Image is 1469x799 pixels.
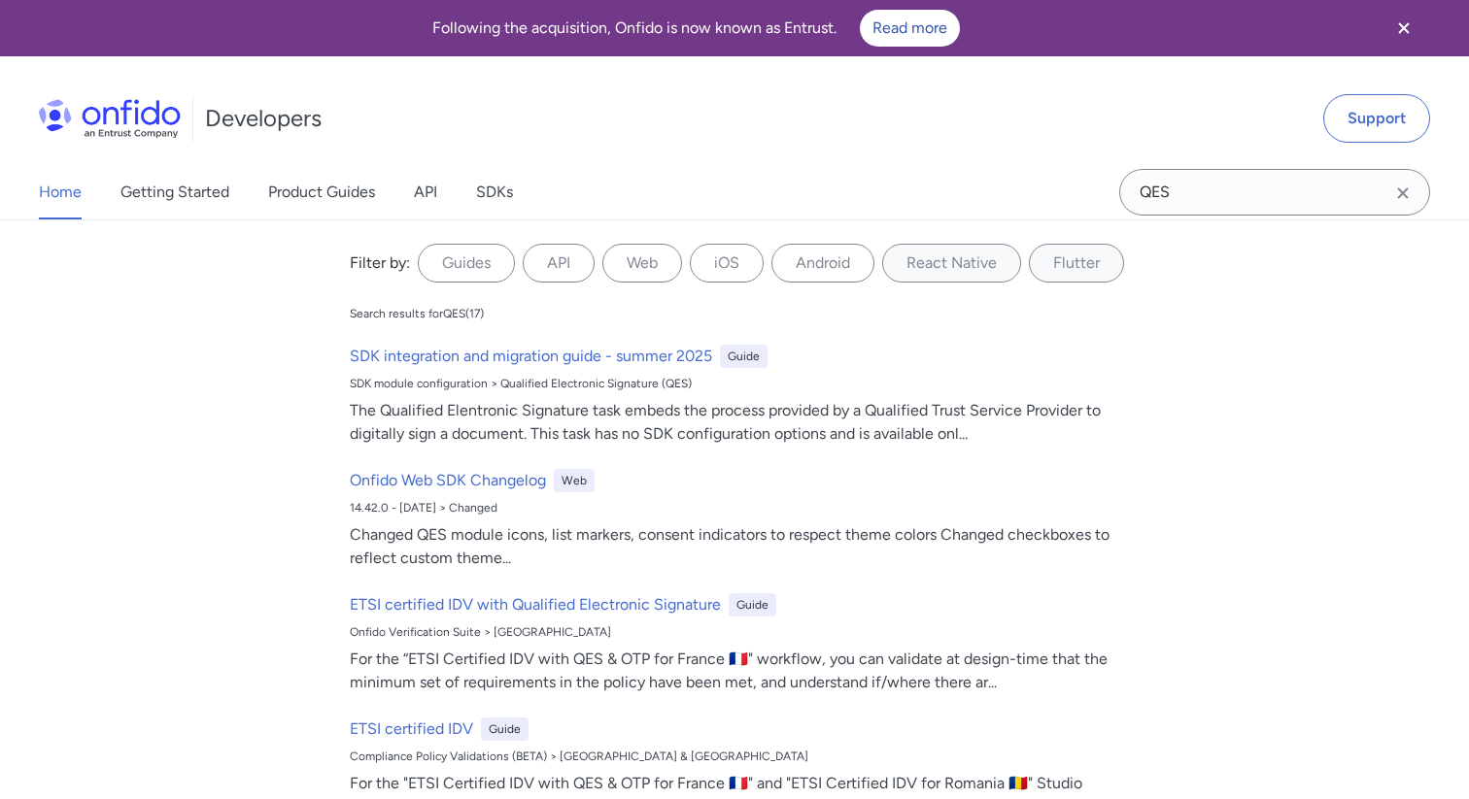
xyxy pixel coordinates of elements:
[205,103,322,134] h1: Developers
[23,10,1368,47] div: Following the acquisition, Onfido is now known as Entrust.
[39,99,181,138] img: Onfido Logo
[771,244,874,283] label: Android
[554,469,595,492] div: Web
[350,749,1135,764] div: Compliance Policy Validations (BETA) > [GEOGRAPHIC_DATA] & [GEOGRAPHIC_DATA]
[39,165,82,219] a: Home
[350,593,721,616] h6: ETSI certified IDV with Qualified Electronic Signature
[476,165,513,219] a: SDKs
[120,165,229,219] a: Getting Started
[342,585,1143,702] a: ETSI certified IDV with Qualified Electronic SignatureGuideOnfido Verification Suite > [GEOGRAPHI...
[350,648,1135,694] div: For the “ETSI Certified IDV with QES & OTP for France 🇫🇷" workflow, you can validate at design-ti...
[481,717,529,741] div: Guide
[342,461,1143,578] a: Onfido Web SDK ChangelogWeb14.42.0 - [DATE] > ChangedChanged QES module icons, list markers, cons...
[350,345,712,368] h6: SDK integration and migration guide - summer 2025
[350,251,410,275] div: Filter by:
[350,306,484,321] div: Search results for QES ( 17 )
[1029,244,1124,283] label: Flutter
[690,244,764,283] label: iOS
[414,165,437,219] a: API
[268,165,375,219] a: Product Guides
[350,624,1135,640] div: Onfido Verification Suite > [GEOGRAPHIC_DATA]
[418,244,515,283] label: Guides
[1392,17,1416,40] svg: Close banner
[1119,169,1430,216] input: Onfido search input field
[350,469,546,492] h6: Onfido Web SDK Changelog
[1368,4,1440,52] button: Close banner
[523,244,595,283] label: API
[350,376,1135,391] div: SDK module configuration > Qualified Electronic Signature (QES)
[882,244,1021,283] label: React Native
[1323,94,1430,143] a: Support
[729,593,776,616] div: Guide
[602,244,682,283] label: Web
[350,399,1135,446] div: The Qualified Elentronic Signature task embeds the process provided by a Qualified Trust Service ...
[350,717,473,741] h6: ETSI certified IDV
[350,500,1135,516] div: 14.42.0 - [DATE] > Changed
[342,337,1143,453] a: SDK integration and migration guide - summer 2025GuideSDK module configuration > Qualified Electr...
[860,10,960,47] a: Read more
[1391,182,1415,205] svg: Clear search field button
[720,345,768,368] div: Guide
[350,523,1135,570] div: Changed QES module icons, list markers, consent indicators to respect theme colors Changed checkb...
